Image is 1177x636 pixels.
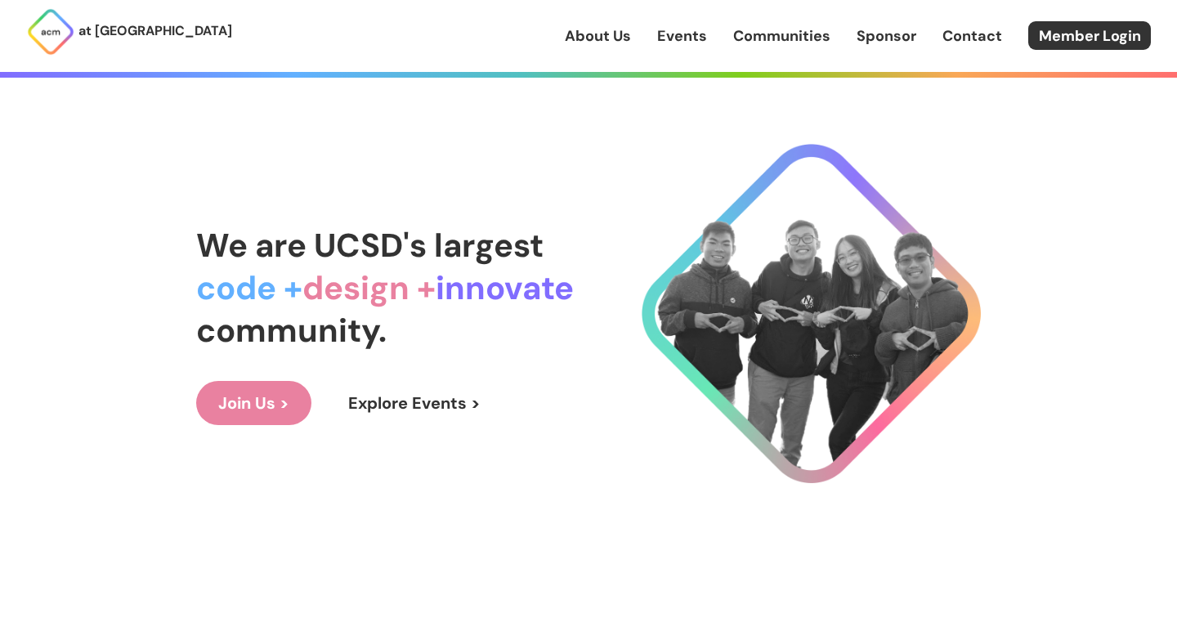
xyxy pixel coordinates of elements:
[302,266,436,309] span: design +
[78,20,232,42] p: at [GEOGRAPHIC_DATA]
[196,266,302,309] span: code +
[942,25,1002,47] a: Contact
[196,381,311,425] a: Join Us >
[326,381,503,425] a: Explore Events >
[26,7,75,56] img: ACM Logo
[657,25,707,47] a: Events
[436,266,574,309] span: innovate
[642,144,981,483] img: Cool Logo
[565,25,631,47] a: About Us
[196,309,387,352] span: community.
[196,224,544,266] span: We are UCSD's largest
[857,25,916,47] a: Sponsor
[733,25,830,47] a: Communities
[1028,21,1151,50] a: Member Login
[26,7,232,56] a: at [GEOGRAPHIC_DATA]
